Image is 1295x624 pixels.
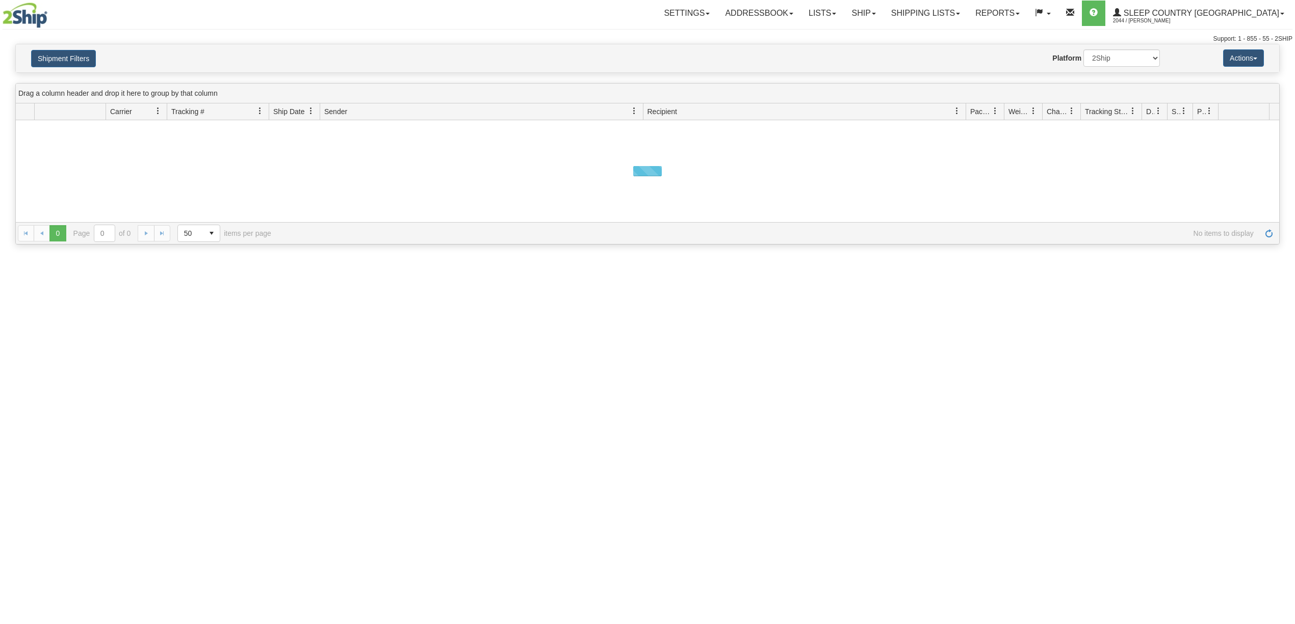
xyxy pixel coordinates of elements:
[1272,260,1294,364] iframe: chat widget
[1197,106,1206,117] span: Pickup Status
[177,225,220,242] span: Page sizes drop down
[203,225,220,241] span: select
[286,229,1254,237] span: No items to display
[1063,102,1080,120] a: Charge filter column settings
[149,102,167,120] a: Carrier filter column settings
[948,102,966,120] a: Recipient filter column settings
[1105,1,1292,26] a: Sleep Country [GEOGRAPHIC_DATA] 2044 / [PERSON_NAME]
[1146,106,1155,117] span: Delivery Status
[3,35,1292,43] div: Support: 1 - 855 - 55 - 2SHIP
[1261,225,1277,241] a: Refresh
[844,1,883,26] a: Ship
[31,50,96,67] button: Shipment Filters
[1201,102,1218,120] a: Pickup Status filter column settings
[1223,49,1264,67] button: Actions
[801,1,844,26] a: Lists
[717,1,801,26] a: Addressbook
[1052,53,1081,63] label: Platform
[1175,102,1193,120] a: Shipment Issues filter column settings
[1085,106,1129,117] span: Tracking Status
[884,1,968,26] a: Shipping lists
[171,106,204,117] span: Tracking #
[968,1,1027,26] a: Reports
[647,106,677,117] span: Recipient
[626,102,643,120] a: Sender filter column settings
[1172,106,1180,117] span: Shipment Issues
[1121,9,1279,17] span: Sleep Country [GEOGRAPHIC_DATA]
[1047,106,1068,117] span: Charge
[1113,16,1189,26] span: 2044 / [PERSON_NAME]
[324,106,347,117] span: Sender
[1025,102,1042,120] a: Weight filter column settings
[49,225,66,241] span: Page 0
[273,106,304,117] span: Ship Date
[1150,102,1167,120] a: Delivery Status filter column settings
[656,1,717,26] a: Settings
[987,102,1004,120] a: Packages filter column settings
[251,102,269,120] a: Tracking # filter column settings
[73,225,131,242] span: Page of 0
[16,84,1279,103] div: grid grouping header
[110,106,132,117] span: Carrier
[177,225,271,242] span: items per page
[1008,106,1030,117] span: Weight
[970,106,992,117] span: Packages
[3,3,47,28] img: logo2044.jpg
[1124,102,1142,120] a: Tracking Status filter column settings
[302,102,320,120] a: Ship Date filter column settings
[184,228,197,238] span: 50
